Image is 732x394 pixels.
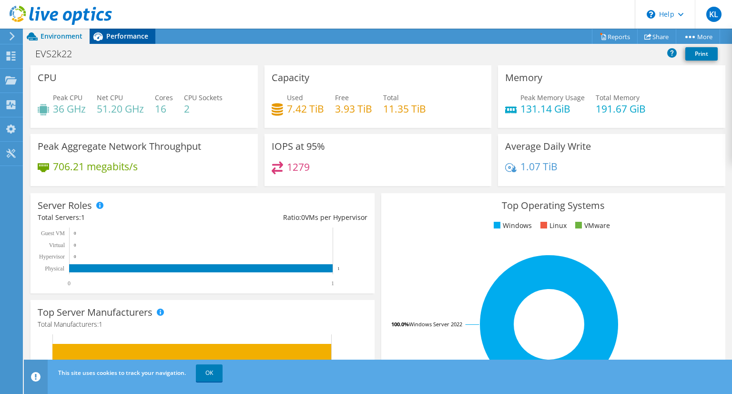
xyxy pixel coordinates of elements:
h3: Capacity [272,73,309,83]
a: Share [637,29,676,44]
h3: Memory [505,73,542,83]
h3: Peak Aggregate Network Throughput [38,141,201,152]
h3: Average Daily Write [505,141,591,152]
span: Total [383,93,399,102]
a: Print [685,47,718,61]
span: Peak Memory Usage [520,93,585,102]
a: More [676,29,720,44]
div: Total Servers: [38,212,203,223]
svg: \n [647,10,655,19]
text: Guest VM [41,230,65,237]
text: 1 [337,266,340,271]
tspan: 100.0% [391,321,409,328]
span: Net CPU [97,93,123,102]
tspan: Windows Server 2022 [409,321,462,328]
h3: Top Operating Systems [388,200,718,211]
span: 1 [99,320,102,329]
h4: 706.21 megabits/s [53,161,138,172]
h4: 1279 [287,162,310,172]
text: 0 [74,254,76,259]
text: 0 [68,280,71,287]
text: 1 [331,280,334,287]
li: Windows [491,220,532,231]
h4: 3.93 TiB [335,104,372,114]
span: This site uses cookies to track your navigation. [58,369,186,377]
h3: IOPS at 95% [272,141,325,152]
h4: 1.07 TiB [520,161,558,172]
h4: 2 [184,104,223,114]
h4: 51.20 GHz [97,104,144,114]
text: 0 [74,231,76,236]
span: CPU Sockets [184,93,223,102]
text: Physical [45,265,64,272]
text: Hypervisor [39,253,65,260]
li: VMware [573,220,610,231]
span: Total Memory [596,93,640,102]
h3: Server Roles [38,200,92,211]
span: 1 [81,213,85,222]
span: Cores [155,93,173,102]
div: Ratio: VMs per Hypervisor [203,212,367,223]
h1: EVS2k22 [31,49,87,59]
h3: Top Server Manufacturers [38,307,152,318]
span: Used [287,93,303,102]
h3: CPU [38,73,57,83]
h4: 7.42 TiB [287,104,324,114]
h4: Total Manufacturers: [38,319,367,330]
h4: 131.14 GiB [520,104,585,114]
a: OK [196,364,223,382]
h4: 36 GHz [53,104,86,114]
span: Performance [106,31,148,41]
a: Reports [592,29,638,44]
span: 0 [301,213,305,222]
text: Virtual [49,242,65,249]
h4: 16 [155,104,173,114]
span: Peak CPU [53,93,82,102]
h4: 11.35 TiB [383,104,426,114]
span: KL [706,7,722,22]
span: Environment [41,31,82,41]
text: 0 [74,243,76,248]
li: Linux [538,220,567,231]
h4: 191.67 GiB [596,104,646,114]
span: Free [335,93,349,102]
